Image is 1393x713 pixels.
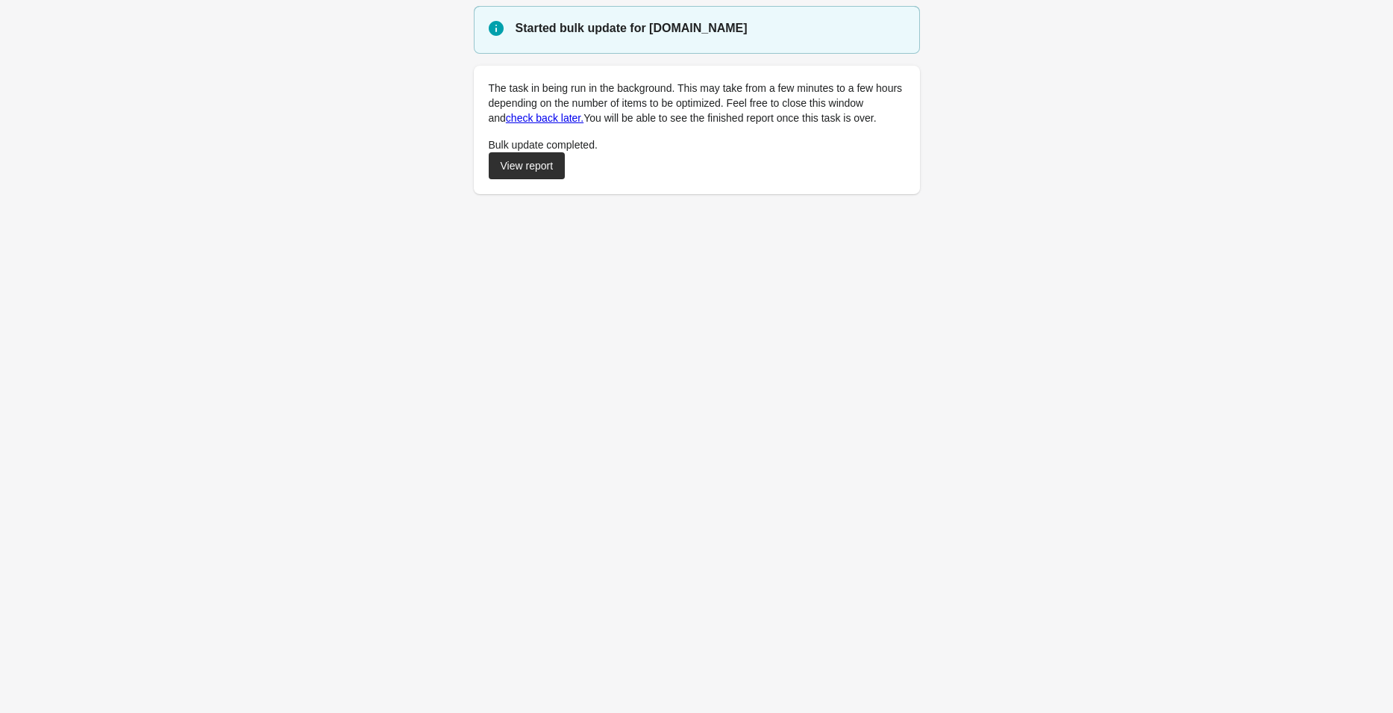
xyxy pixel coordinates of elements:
[489,81,905,125] p: The task in being run in the background. This may take from a few minutes to a few hours dependin...
[489,152,566,179] a: View report
[506,112,583,124] a: check back later.
[501,160,554,172] div: View report
[516,19,905,37] p: Started bulk update for [DOMAIN_NAME]
[489,125,905,179] div: Bulk update completed.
